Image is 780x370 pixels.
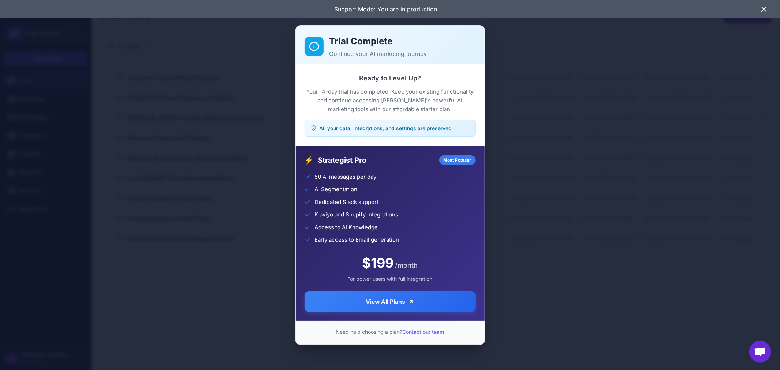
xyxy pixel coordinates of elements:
span: View All Plans [366,297,406,306]
span: Access to AI Knowledge [315,223,378,232]
span: Strategist Pro [318,155,435,166]
h2: Trial Complete [329,35,476,48]
h3: Ready to Level Up? [305,73,476,83]
span: $199 [362,253,394,273]
span: /month [395,260,418,270]
span: Dedicated Slack support [315,198,379,207]
p: Continue your AI marketing journey [329,49,476,58]
a: Contact our team [403,329,444,335]
p: Need help choosing a plan? [305,328,476,336]
div: For power users with full integration [305,275,476,283]
div: Most Popular [439,155,476,165]
span: 50 AI messages per day [315,173,377,181]
span: All your data, integrations, and settings are preserved [320,124,452,132]
span: ⚡ [305,155,314,166]
span: Early access to Email generation [315,236,399,244]
span: AI Segmentation [315,185,358,194]
span: Klaviyo and Shopify Integrations [315,211,399,219]
a: Open chat [749,341,771,363]
p: Your 14-day trial has completed! Keep your existing functionality and continue accessing [PERSON_... [305,87,476,114]
button: View All Plans [305,291,476,312]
